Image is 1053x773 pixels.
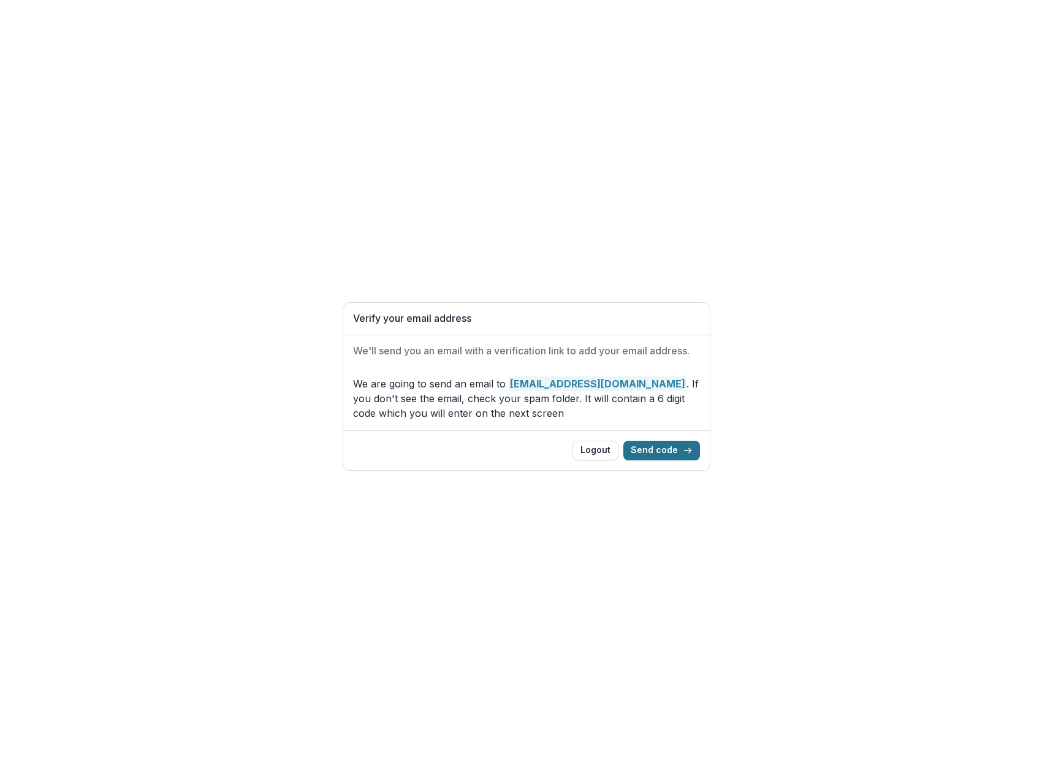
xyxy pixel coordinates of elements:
[353,345,700,357] h2: We'll send you an email with a verification link to add your email address.
[572,441,618,460] button: Logout
[353,376,700,421] p: We are going to send an email to . If you don't see the email, check your spam folder. It will co...
[353,313,700,324] h1: Verify your email address
[509,376,686,391] strong: [EMAIL_ADDRESS][DOMAIN_NAME]
[623,441,700,460] button: Send code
